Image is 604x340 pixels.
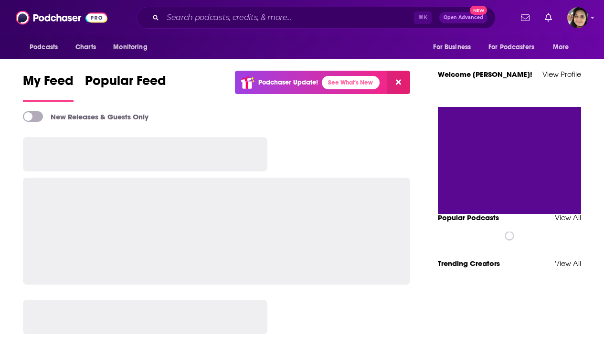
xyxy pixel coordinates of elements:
[258,78,318,86] p: Podchaser Update!
[470,6,487,15] span: New
[16,9,107,27] img: Podchaser - Follow, Share and Rate Podcasts
[75,41,96,54] span: Charts
[23,111,148,122] a: New Releases & Guests Only
[555,259,581,268] a: View All
[414,11,432,24] span: ⌘ K
[23,73,74,95] span: My Feed
[438,213,499,222] a: Popular Podcasts
[23,38,70,56] button: open menu
[113,41,147,54] span: Monitoring
[541,10,556,26] a: Show notifications dropdown
[546,38,581,56] button: open menu
[69,38,102,56] a: Charts
[438,259,500,268] a: Trending Creators
[439,12,487,23] button: Open AdvancedNew
[482,38,548,56] button: open menu
[567,7,588,28] button: Show profile menu
[23,73,74,102] a: My Feed
[30,41,58,54] span: Podcasts
[555,213,581,222] a: View All
[488,41,534,54] span: For Podcasters
[553,41,569,54] span: More
[444,15,483,20] span: Open Advanced
[85,73,166,95] span: Popular Feed
[542,70,581,79] a: View Profile
[85,73,166,102] a: Popular Feed
[322,76,380,89] a: See What's New
[137,7,496,29] div: Search podcasts, credits, & more...
[517,10,533,26] a: Show notifications dropdown
[438,70,532,79] a: Welcome [PERSON_NAME]!
[163,10,414,25] input: Search podcasts, credits, & more...
[433,41,471,54] span: For Business
[567,7,588,28] img: User Profile
[106,38,159,56] button: open menu
[567,7,588,28] span: Logged in as shelbyjanner
[426,38,483,56] button: open menu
